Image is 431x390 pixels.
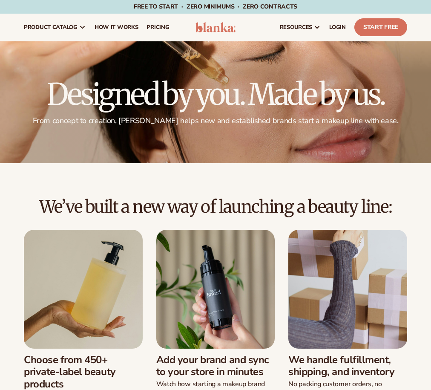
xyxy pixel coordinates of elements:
[24,116,407,126] p: From concept to creation, [PERSON_NAME] helps new and established brands start a makeup line with...
[20,14,90,41] a: product catalog
[329,24,346,31] span: LOGIN
[24,79,407,109] h1: Designed by you. Made by us.
[24,24,78,31] span: product catalog
[288,354,407,378] h3: We handle fulfillment, shipping, and inventory
[134,3,297,11] span: Free to start · ZERO minimums · ZERO contracts
[280,24,312,31] span: resources
[325,14,350,41] a: LOGIN
[95,24,138,31] span: How It Works
[156,230,275,349] img: Male hand holding beard wash.
[276,14,325,41] a: resources
[90,14,143,41] a: How It Works
[156,354,275,378] h3: Add your brand and sync to your store in minutes
[142,14,173,41] a: pricing
[147,24,169,31] span: pricing
[288,230,407,349] img: Female moving shipping boxes.
[195,22,235,32] img: logo
[24,197,407,216] h2: We’ve built a new way of launching a beauty line:
[24,230,143,349] img: Female hand holding soap bottle.
[354,18,407,36] a: Start Free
